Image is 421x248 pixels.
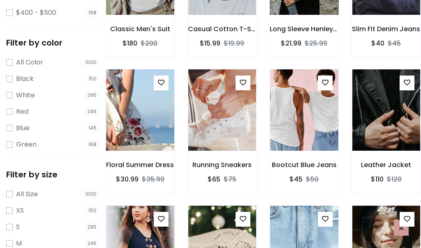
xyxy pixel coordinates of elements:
[16,222,20,232] label: S
[141,39,157,48] del: $200
[106,161,175,169] h6: Floral Summer Dress
[106,25,175,33] h6: Classic Men's Suit
[83,190,99,198] span: 1000
[305,39,327,48] del: $25.99
[16,74,34,84] label: Black
[16,206,24,216] label: XS
[388,39,401,48] del: $45
[86,75,99,83] span: 150
[86,9,99,17] span: 168
[270,25,339,33] h6: Long Sleeve Henley T-Shirt
[16,8,56,18] label: $400 - $500
[16,90,35,100] label: White
[86,124,99,132] span: 145
[86,140,99,149] span: 168
[142,175,164,184] del: $35.99
[352,161,421,169] h6: Leather Jacket
[16,140,37,149] label: Green
[387,175,402,184] del: $120
[85,239,99,248] span: 246
[16,123,30,133] label: Blue
[83,58,99,67] span: 1000
[123,39,137,47] h6: $180
[85,91,99,99] span: 295
[188,25,257,33] h6: Casual Cotton T-Shirt
[85,108,99,116] span: 246
[6,38,99,48] h5: Filter by color
[188,161,257,169] h6: Running Sneakers
[16,189,38,199] label: All Size
[270,161,339,169] h6: Bootcut Blue Jeans
[85,223,99,231] span: 295
[224,39,244,48] del: $19.99
[86,207,99,215] span: 150
[16,57,43,67] label: All Color
[6,170,99,179] h5: Filter by size
[306,175,319,184] del: $50
[208,175,220,183] h6: $65
[371,39,384,47] h6: $40
[371,175,384,183] h6: $110
[116,175,139,183] h6: $30.99
[352,25,421,33] h6: Slim Fit Denim Jeans
[281,39,301,47] h6: $21.99
[16,107,28,117] label: Red
[224,175,236,184] del: $75
[200,39,220,47] h6: $15.99
[289,175,303,183] h6: $45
